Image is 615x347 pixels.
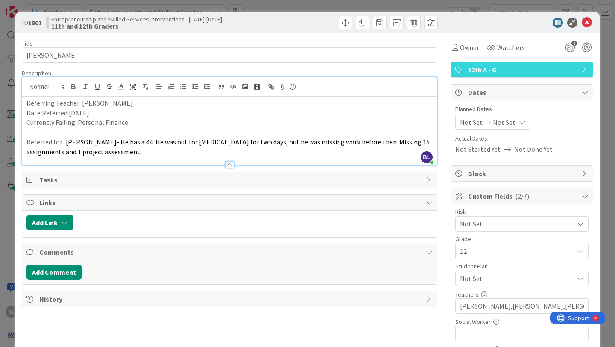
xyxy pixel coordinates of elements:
span: Support [18,1,39,12]
span: Actual Dates [455,134,589,143]
div: Grade [455,236,589,242]
p: Referring Teacher: [PERSON_NAME] [26,98,433,108]
div: Student Plan [455,263,589,269]
span: Comments [39,247,422,257]
span: 12 [460,245,569,257]
span: Custom Fields [468,191,577,201]
div: Risk [455,209,589,215]
span: Watchers [497,42,525,53]
span: 2 [571,41,577,46]
span: Links [39,197,422,208]
span: 12th A - G [468,65,577,75]
span: Owner [460,42,479,53]
b: 11th and 12th Graders [51,23,222,29]
span: BL [421,151,433,163]
label: Teachers [455,291,479,298]
p: Date Referred:[DATE] [26,108,433,118]
b: 1901 [28,18,42,27]
span: Tasks [39,175,422,185]
button: Add Link [26,215,73,230]
span: ( 2/7 ) [515,192,529,200]
span: Entrepreneurship and Skilled Services Interventions - [DATE]-[DATE] [51,16,222,23]
span: Not Started Yet [455,144,501,154]
button: Add Comment [26,265,82,280]
span: Not Set [460,218,569,230]
p: Referred for... [26,137,433,156]
span: Not Set [460,117,483,127]
p: Currently Failing: Personal Finance [26,118,433,127]
span: Dates [468,87,577,97]
span: Planned Dates [455,105,589,114]
span: Description [22,69,51,77]
span: Block [468,168,577,179]
span: ID [22,18,42,28]
div: 4 [44,3,47,10]
span: Not Done Yet [514,144,553,154]
span: Not Set [460,273,574,284]
input: type card name here... [22,47,437,63]
span: [PERSON_NAME]- He has a 44. He was out for [MEDICAL_DATA] for two days, but he was missing work b... [26,138,431,156]
span: History [39,294,422,304]
label: Social Worker [455,318,491,326]
label: Title [22,40,33,47]
span: Not Set [493,117,515,127]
